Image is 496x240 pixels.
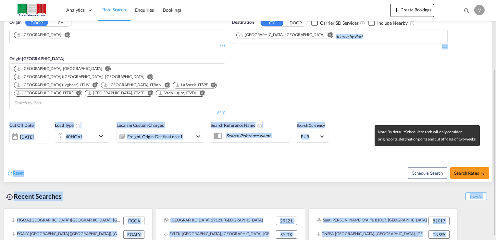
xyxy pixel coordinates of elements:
button: Remove [143,90,153,97]
div: Freight Origin Destination Factory Stuffingicon-chevron-down [117,130,204,143]
div: SYLTK, Latakia, Syrian Arab Republic, Levante, Middle East [164,230,274,239]
span: Show All [465,192,487,200]
button: Remove [60,32,70,39]
div: Press delete to remove this chip. [87,90,146,96]
button: Remove [195,90,205,97]
md-icon: icon-magnify [463,7,470,14]
span: Search Reference Name [211,123,262,128]
div: [DATE] [20,134,33,140]
div: TNSFA [428,230,450,239]
span: Origin [GEOGRAPHIC_DATA] [9,56,64,61]
div: Press delete to remove this chip. [103,82,163,88]
input: Search Reference Name [223,131,290,140]
div: Press delete to remove this chip. [175,82,209,88]
div: Press delete to remove this chip. [16,32,63,38]
span: Load Type [55,123,81,128]
div: Recent Searches [3,189,64,204]
div: Carrier SD Services [320,20,359,26]
div: Press delete to remove this chip. [158,90,198,96]
button: Remove [323,32,333,39]
div: Sant'Angelo D'Alife, 81017, Europe [316,217,427,225]
span: Analytics [66,7,85,13]
button: DOOR [25,19,48,26]
span: Search Rates [454,170,485,176]
img: 51022700b14f11efa3148557e262d94e.jpg [10,3,54,18]
button: CY [261,19,283,26]
div: EGALY [123,230,144,239]
span: Reset [13,170,24,176]
div: Ferrara [16,32,61,38]
span: Rate Search [102,7,126,12]
div: Livorno (Leghorn), ITLIV [16,82,90,88]
div: V [474,5,485,15]
md-icon: icon-information-outline [75,123,81,128]
md-icon: icon-chevron-down [97,132,108,140]
md-icon: Unchecked: Search for CY (Container Yard) services for all selected carriers.Checked : Search for... [360,20,365,26]
div: Jebel Ali, AEJEA [239,32,324,38]
div: [DATE] [9,130,48,143]
span: EUR [301,134,319,140]
md-checkbox: Checkbox No Ink [368,19,408,26]
md-icon: Your search will be saved by the below given name [257,123,262,128]
div: Press delete to remove this chip. [239,32,326,38]
div: Press delete to remove this chip. [16,74,145,80]
button: DOOR [284,19,307,27]
span: Bookings [163,7,181,13]
button: Note: By default Schedule search will only considerorigin ports, destination ports and cut off da... [408,167,447,179]
div: Press delete to remove this chip. [16,66,103,72]
span: Destination [232,19,254,26]
button: icon-plus 400-fgCreate Bookings [390,4,434,17]
div: TNSFA, Sfax, Tunisia, Northern Africa, Africa [316,230,427,239]
div: SYLTK [276,230,297,239]
button: Remove [207,82,217,89]
div: Freight Origin Destination Factory Stuffing [127,132,183,141]
md-icon: icon-refresh [7,170,13,176]
div: Vado Ligure, ITVDL [158,90,196,96]
div: Press delete to remove this chip. [16,82,91,88]
div: 29121 [276,217,297,225]
md-checkbox: Checkbox No Ink [311,19,359,26]
div: icon-magnify [463,7,470,17]
div: Venezia, ITVCE [87,90,145,96]
div: ITGOA [123,217,144,225]
md-icon: icon-chevron-down [194,132,202,140]
div: Ravenna, ITRAN [103,82,162,88]
div: Ancona, ITAOI [16,66,102,72]
div: Piacenza, 29121, Europe [164,217,263,225]
div: Include Nearby [377,20,408,26]
div: Genova (Genoa), ITGOA [16,74,144,80]
md-icon: icon-backup-restore [6,193,14,201]
span: Cut Off Date [9,123,34,128]
input: Chips input. [336,32,397,42]
md-icon: icon-plus 400-fg [393,6,401,14]
div: 81017 [428,217,450,225]
div: Press delete to remove this chip. [16,90,75,96]
span: Locals & Custom Charges [117,123,164,128]
md-chips-wrap: Chips container. Use arrow keys to select chips. [13,30,75,41]
md-icon: Unchecked: Ignores neighbouring ports when fetching rates.Checked : Includes neighbouring ports w... [410,20,415,26]
button: Remove [88,82,98,89]
button: CY [49,19,72,27]
span: Origin [9,19,21,26]
div: 40HC x1 [66,132,82,141]
div: icon-refreshReset [7,170,24,177]
md-icon: icon-arrow-right [481,171,485,176]
button: Remove [72,90,82,97]
div: 1/3 [232,44,448,49]
div: Trieste, ITTRS [16,90,73,96]
div: EGALY, Alexandria (El Iskandariya), Egypt, Northern Africa, Africa [11,230,122,239]
md-select: Select Currency: € EUREuro [300,132,326,141]
md-chips-wrap: Chips container. Use arrow keys to select chips. [13,64,222,108]
input: Chips input. [14,98,76,108]
md-chips-wrap: Chips container. Use arrow keys to select chips. [235,30,400,42]
md-tooltip: Note: By default Schedule search will only consider origin ports, destination ports and cut off d... [375,125,480,146]
button: Remove [143,74,153,81]
button: Remove [160,82,170,89]
div: La Spezia, ITSPE [175,82,208,88]
span: Search Currency [297,123,325,128]
div: 40HC x1icon-chevron-down [55,130,110,143]
md-datepicker: Select [9,143,14,152]
button: Remove [101,66,110,73]
div: 1/1 [9,43,225,49]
